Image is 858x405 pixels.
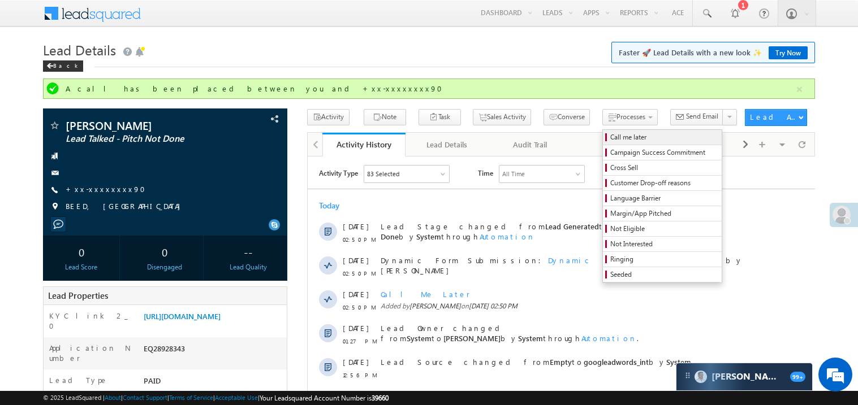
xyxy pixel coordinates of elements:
a: Contact Support [123,394,167,401]
span: Your Leadsquared Account Number is [260,394,389,402]
span: System [210,177,235,186]
a: Try Now [769,46,808,59]
div: Lead Quality [213,262,284,272]
span: Lead Talked - Pitch Not Done [66,133,217,145]
span: Margin/App Pitched [610,208,718,219]
button: Converse [544,109,590,125]
a: Language Barrier [603,191,722,206]
span: 01:27 PM [35,180,69,190]
span: [PERSON_NAME] [66,120,217,131]
a: Campaign Success Commitment [603,145,722,160]
a: Terms of Service [169,394,213,401]
div: 0 [46,241,117,262]
span: Seeded [610,269,718,280]
a: Margin/App Pitched [603,206,722,221]
div: A call has been placed between you and +xx-xxxxxxxx90 [66,84,795,94]
span: Lead Source changed from to by . [73,201,385,210]
span: Lead Owner changed from to by through . [73,167,331,186]
span: googleadwords_int [276,201,341,210]
img: d_60004797649_company_0_60004797649 [19,59,48,74]
span: 99+ [790,372,805,382]
span: BEED, [GEOGRAPHIC_DATA] [66,201,186,212]
span: 02:50 PM [35,112,69,122]
label: Application Number [49,343,132,363]
a: [URL][DOMAIN_NAME] [144,311,221,321]
span: Processes [616,112,645,121]
span: Automation [172,75,227,85]
a: Not Interested [603,237,722,251]
a: Lead Details [406,133,489,156]
div: Sales Activity,Email Bounced,Email Link Clicked,Email Marked Spam,Email Opened & 78 more.. [57,9,141,26]
span: [DATE] [35,133,61,143]
div: Back [43,60,83,72]
div: Today [11,44,48,54]
button: Processes [602,109,658,125]
span: Empty [242,201,264,210]
span: Not Eligible [610,224,718,234]
span: Lead Generated [238,65,291,75]
a: Customer Drop-off reasons [603,176,722,190]
div: PAID [141,375,287,391]
div: All Time [195,12,217,23]
label: Lead Type [49,375,108,385]
div: Lead Details [415,138,478,151]
span: [DATE] [35,167,61,177]
a: +xx-xxxxxxxx90 [66,184,152,194]
span: Added by on [73,145,445,155]
span: Faster 🚀 Lead Details with a new look ✨ [619,47,808,58]
div: Leave a message [59,59,190,74]
a: Not Eligible [603,221,722,236]
button: Send Email [670,109,723,125]
div: Lead Actions [750,112,798,122]
span: [DATE] [35,201,61,211]
span: 02:50 PM [35,146,69,156]
span: Dynamic Form Submission: was submitted by [PERSON_NAME] [73,99,445,119]
span: Customer Drop-off reasons [610,178,718,188]
div: -- [213,241,284,262]
a: Ringing [603,252,722,267]
a: Acceptable Use [215,394,258,401]
span: Lead Stage changed from to by through [73,65,382,85]
div: Minimize live chat window [186,6,213,33]
span: Call me later [610,132,718,142]
div: 0 [129,241,200,262]
span: System [99,177,124,186]
span: Language Barrier [610,193,718,203]
span: 02:50 PM [35,78,69,88]
div: Audit Trail [498,138,562,151]
div: 83 Selected [59,12,92,23]
span: Send Email [686,111,718,121]
div: Lead Score [46,262,117,272]
button: Note [364,109,406,125]
span: Activity Type [11,8,50,25]
span: Time [170,8,186,25]
span: Automation [274,177,329,186]
span: 39660 [372,394,389,402]
a: Call me later [603,130,722,145]
a: Back [43,60,89,69]
a: Cross Sell [603,160,722,175]
span: System [359,201,383,210]
span: [DATE] [35,99,61,109]
div: Notes [581,138,645,151]
div: Activity History [331,139,397,150]
a: Activity History [322,133,406,156]
button: Task [419,109,461,125]
div: EQ28928343 [141,343,287,359]
span: [DATE] [35,65,61,75]
button: Sales Activity [473,109,531,125]
a: Notes [572,133,655,156]
span: Ringing [610,254,718,264]
span: © 2025 LeadSquared | | | | | [43,393,389,403]
a: About [105,394,121,401]
span: [PERSON_NAME] [136,177,193,186]
a: Audit Trail [489,133,572,156]
span: [DATE] 02:50 PM [161,145,210,154]
span: Lead Properties [48,290,108,301]
div: Disengaged [129,262,200,272]
button: Lead Actions [745,109,807,126]
textarea: Type your message and click 'Submit' [15,104,206,308]
label: KYC link 2_0 [49,311,132,331]
span: Call Me Later [73,133,162,142]
span: Lead Talked - Pitch Not Done [73,65,382,85]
